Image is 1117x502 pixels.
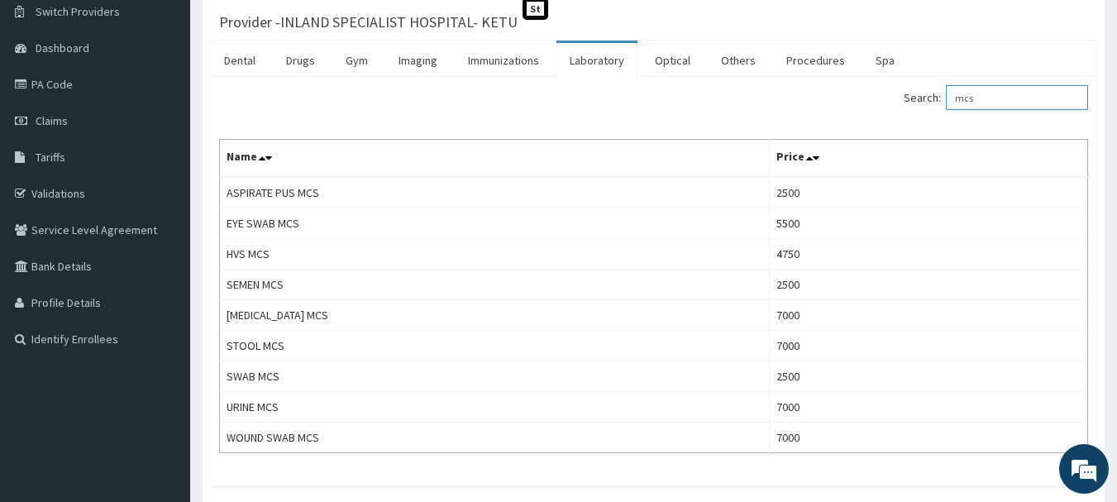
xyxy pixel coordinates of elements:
[273,43,328,78] a: Drugs
[36,41,89,55] span: Dashboard
[708,43,769,78] a: Others
[770,208,1088,239] td: 5500
[271,8,311,48] div: Minimize live chat window
[86,93,278,114] div: Chat with us now
[773,43,858,78] a: Procedures
[31,83,67,124] img: d_794563401_company_1708531726252_794563401
[36,150,65,165] span: Tariffs
[220,177,770,208] td: ASPIRATE PUS MCS
[862,43,908,78] a: Spa
[220,140,770,178] th: Name
[36,113,68,128] span: Claims
[770,140,1088,178] th: Price
[332,43,381,78] a: Gym
[220,392,770,423] td: URINE MCS
[642,43,704,78] a: Optical
[770,423,1088,453] td: 7000
[220,300,770,331] td: [MEDICAL_DATA] MCS
[220,331,770,361] td: STOOL MCS
[770,392,1088,423] td: 7000
[556,43,637,78] a: Laboratory
[220,208,770,239] td: EYE SWAB MCS
[96,147,228,314] span: We're online!
[946,85,1088,110] input: Search:
[770,361,1088,392] td: 2500
[770,331,1088,361] td: 7000
[219,15,518,30] h3: Provider - INLAND SPECIALIST HOSPITAL- KETU
[36,4,120,19] span: Switch Providers
[8,330,315,388] textarea: Type your message and hit 'Enter'
[220,361,770,392] td: SWAB MCS
[770,270,1088,300] td: 2500
[455,43,552,78] a: Immunizations
[220,423,770,453] td: WOUND SWAB MCS
[220,270,770,300] td: SEMEN MCS
[770,300,1088,331] td: 7000
[220,239,770,270] td: HVS MCS
[770,177,1088,208] td: 2500
[770,239,1088,270] td: 4750
[385,43,451,78] a: Imaging
[211,43,269,78] a: Dental
[904,85,1088,110] label: Search:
